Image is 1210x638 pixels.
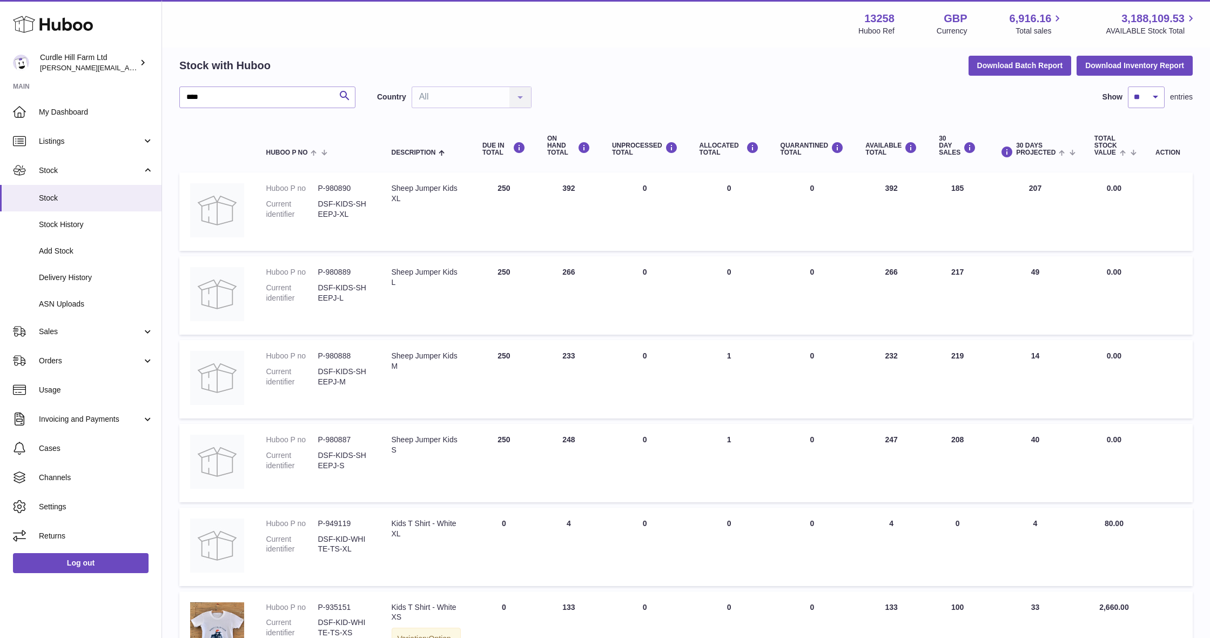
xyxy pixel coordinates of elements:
dt: Huboo P no [266,351,318,361]
dd: DSF-KID-WHITE-TS-XL [318,534,369,555]
td: 0 [601,424,689,502]
td: 14 [987,340,1084,418]
span: Invoicing and Payments [39,414,142,424]
div: ALLOCATED Total [700,142,759,156]
td: 247 [855,424,928,502]
td: 232 [855,340,928,418]
span: 80.00 [1105,519,1124,528]
dd: DSF-KIDS-SHEEPJ-XL [318,199,369,220]
span: Add Stock [39,246,153,256]
span: Channels [39,473,153,483]
dd: DSF-KIDS-SHEEPJ-S [318,450,369,471]
div: AVAILABLE Total [865,142,917,156]
div: Sheep Jumper Kids M [392,351,461,371]
td: 1 [689,424,770,502]
dd: P-935151 [318,602,369,613]
td: 233 [536,340,601,418]
img: product image [190,435,244,489]
td: 0 [601,508,689,586]
label: Country [377,92,406,102]
span: 0 [810,268,815,276]
td: 392 [536,172,601,251]
span: Returns [39,531,153,541]
img: product image [190,267,244,321]
span: 2,660.00 [1099,603,1129,612]
span: 0 [810,519,815,528]
dt: Huboo P no [266,267,318,277]
strong: GBP [944,11,967,26]
div: Kids T Shirt - White XS [392,602,461,623]
span: 6,916.16 [1010,11,1052,26]
td: 0 [472,508,536,586]
span: Total stock value [1094,135,1117,157]
dd: P-980889 [318,267,369,277]
button: Download Batch Report [969,56,1072,75]
dd: DSF-KIDS-SHEEPJ-L [318,283,369,303]
span: 0 [810,435,815,444]
td: 40 [987,424,1084,502]
img: product image [190,351,244,405]
span: ASN Uploads [39,299,153,309]
span: Description [392,149,436,156]
td: 250 [472,424,536,502]
div: QUARANTINED Total [781,142,844,156]
span: Usage [39,385,153,395]
span: 0.00 [1107,268,1121,276]
span: Settings [39,502,153,512]
td: 4 [536,508,601,586]
td: 250 [472,172,536,251]
td: 0 [689,508,770,586]
span: 0 [810,184,815,192]
span: Stock [39,165,142,176]
div: 30 DAY SALES [939,135,976,157]
span: [PERSON_NAME][EMAIL_ADDRESS][DOMAIN_NAME] [40,63,217,72]
dd: P-980890 [318,183,369,194]
span: Delivery History [39,273,153,283]
dt: Huboo P no [266,183,318,194]
img: product image [190,519,244,573]
span: My Dashboard [39,107,153,117]
dt: Current identifier [266,199,318,220]
span: 0.00 [1107,351,1121,360]
span: 0.00 [1107,435,1121,444]
div: Curdle Hill Farm Ltd [40,52,137,73]
td: 207 [987,172,1084,251]
dt: Current identifier [266,450,318,471]
td: 0 [689,172,770,251]
label: Show [1103,92,1122,102]
div: Currency [937,26,967,36]
td: 266 [536,256,601,335]
div: DUE IN TOTAL [482,142,526,156]
div: Sheep Jumper Kids L [392,267,461,288]
span: Listings [39,136,142,147]
td: 1 [689,340,770,418]
td: 0 [689,256,770,335]
dd: DSF-KIDS-SHEEPJ-M [318,367,369,387]
td: 0 [601,256,689,335]
td: 250 [472,256,536,335]
td: 0 [928,508,987,586]
strong: 13258 [864,11,895,26]
dt: Current identifier [266,367,318,387]
span: Orders [39,356,142,366]
td: 248 [536,424,601,502]
a: Log out [13,553,149,573]
div: UNPROCESSED Total [612,142,678,156]
td: 4 [855,508,928,586]
td: 185 [928,172,987,251]
span: 0 [810,603,815,612]
span: Stock [39,193,153,203]
span: Sales [39,327,142,337]
div: ON HAND Total [547,135,590,157]
div: Kids T Shirt - White XL [392,519,461,539]
dd: DSF-KID-WHITE-TS-XS [318,617,369,638]
td: 208 [928,424,987,502]
button: Download Inventory Report [1077,56,1193,75]
dt: Current identifier [266,283,318,303]
h2: Stock with Huboo [179,58,271,73]
td: 266 [855,256,928,335]
span: Huboo P no [266,149,307,156]
span: 3,188,109.53 [1121,11,1185,26]
dt: Current identifier [266,617,318,638]
dd: P-980888 [318,351,369,361]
